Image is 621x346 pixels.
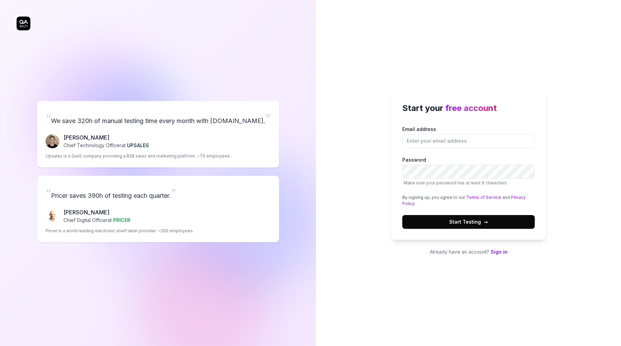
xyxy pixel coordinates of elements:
img: Fredrik Seidl [46,134,59,148]
span: → [484,218,488,225]
p: Pricer saves 390h of testing each quarter. [46,184,271,203]
a: “Pricer saves 390h of testing each quarter.”Chris Chalkitis[PERSON_NAME]Chief Digital Officerat P... [37,176,279,242]
p: [PERSON_NAME] [63,208,130,216]
span: UPSALES [127,142,149,148]
input: PasswordMake sure your password has at least 6 characters [402,165,535,179]
label: Password [402,156,535,186]
p: Pricer is a world leading electronic shelf label provider. ~200 employees. [46,228,194,234]
span: “ [46,186,51,201]
p: Upsales is a SaaS company providing a B2B sales and marketing platform. ~70 employees. [46,153,231,159]
p: Chief Technology Officer at [63,142,149,149]
h2: Start your [402,102,535,114]
a: “We save 320h of manual testing time every month with [DOMAIN_NAME].”Fredrik Seidl[PERSON_NAME]Ch... [37,101,279,167]
button: Start Testing→ [402,215,535,229]
a: Sign in [491,249,507,255]
a: Privacy Policy [402,195,526,206]
input: Email address [402,134,535,148]
span: “ [46,111,51,126]
span: ” [265,111,271,126]
span: free account [445,103,497,113]
label: Email address [402,125,535,148]
p: Chief Digital Officer at [63,216,130,224]
span: Start Testing [449,218,488,225]
div: By signing up, you agree to our and [402,194,535,207]
p: We save 320h of manual testing time every month with [DOMAIN_NAME]. [46,109,271,128]
p: Already have an account? [391,248,546,255]
img: Chris Chalkitis [46,209,59,223]
a: Terms of Service [466,195,501,200]
p: [PERSON_NAME] [63,133,149,142]
span: ” [171,186,176,201]
span: PRICER [113,217,130,223]
span: Make sure your password has at least 6 characters [404,180,507,185]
